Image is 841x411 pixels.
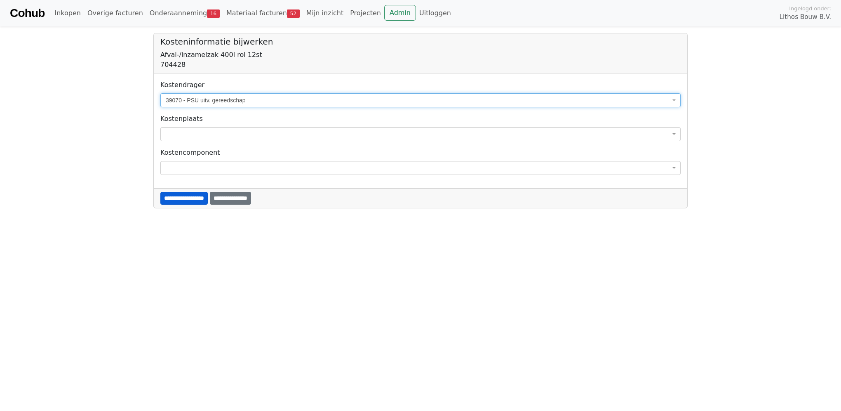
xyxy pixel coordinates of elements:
a: Cohub [10,3,45,23]
label: Kostenplaats [160,114,203,124]
label: Kostendrager [160,80,204,90]
a: Inkopen [51,5,84,21]
a: Admin [384,5,416,21]
a: Overige facturen [84,5,146,21]
h5: Kosteninformatie bijwerken [160,37,681,47]
span: 39070 - PSU uitv. gereedschap [160,93,681,107]
div: Afval-/inzamelzak 400l rol 12st [160,50,681,60]
div: 704428 [160,60,681,70]
span: 16 [207,9,220,18]
a: Projecten [347,5,384,21]
label: Kostencomponent [160,148,220,158]
span: Lithos Bouw B.V. [780,12,831,22]
a: Onderaanneming16 [146,5,223,21]
span: Ingelogd onder: [789,5,831,12]
a: Mijn inzicht [303,5,347,21]
span: 39070 - PSU uitv. gereedschap [166,96,670,104]
a: Materiaal facturen52 [223,5,303,21]
span: 52 [287,9,300,18]
a: Uitloggen [416,5,454,21]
